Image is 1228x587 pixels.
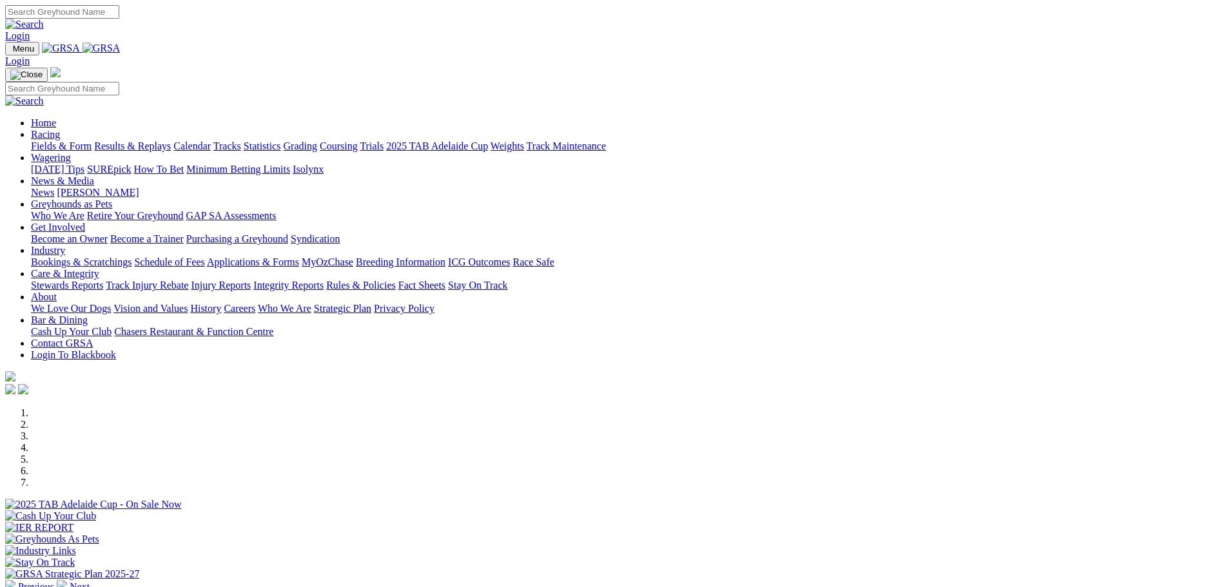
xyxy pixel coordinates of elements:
a: Careers [224,303,255,314]
div: Wagering [31,164,1223,175]
button: Toggle navigation [5,68,48,82]
button: Toggle navigation [5,42,39,55]
a: Calendar [173,140,211,151]
div: News & Media [31,187,1223,198]
a: History [190,303,221,314]
div: Bar & Dining [31,326,1223,338]
a: Track Injury Rebate [106,280,188,291]
img: Stay On Track [5,557,75,568]
a: Vision and Values [113,303,188,314]
a: Become a Trainer [110,233,184,244]
a: Grading [284,140,317,151]
a: Fact Sheets [398,280,445,291]
a: Home [31,117,56,128]
a: How To Bet [134,164,184,175]
a: Applications & Forms [207,256,299,267]
img: Greyhounds As Pets [5,534,99,545]
a: Retire Your Greyhound [87,210,184,221]
img: IER REPORT [5,522,73,534]
span: Menu [13,44,34,53]
a: Race Safe [512,256,554,267]
img: twitter.svg [18,384,28,394]
a: Fields & Form [31,140,92,151]
a: Tracks [213,140,241,151]
a: MyOzChase [302,256,353,267]
a: Stewards Reports [31,280,103,291]
img: facebook.svg [5,384,15,394]
a: SUREpick [87,164,131,175]
a: Statistics [244,140,281,151]
a: Wagering [31,152,71,163]
a: Privacy Policy [374,303,434,314]
a: Track Maintenance [527,140,606,151]
a: News [31,187,54,198]
img: logo-grsa-white.png [5,371,15,381]
img: Search [5,19,44,30]
a: News & Media [31,175,94,186]
a: Purchasing a Greyhound [186,233,288,244]
a: Weights [491,140,524,151]
a: Trials [360,140,384,151]
a: Breeding Information [356,256,445,267]
img: Close [10,70,43,80]
a: Isolynx [293,164,324,175]
a: Bookings & Scratchings [31,256,132,267]
a: Syndication [291,233,340,244]
div: About [31,303,1223,314]
img: Cash Up Your Club [5,510,96,522]
a: Stay On Track [448,280,507,291]
a: Minimum Betting Limits [186,164,290,175]
a: Bar & Dining [31,314,88,325]
a: Injury Reports [191,280,251,291]
a: Login To Blackbook [31,349,116,360]
a: Become an Owner [31,233,108,244]
img: Search [5,95,44,107]
a: Login [5,30,30,41]
a: Who We Are [31,210,84,221]
a: Integrity Reports [253,280,324,291]
div: Care & Integrity [31,280,1223,291]
a: Schedule of Fees [134,256,204,267]
a: GAP SA Assessments [186,210,277,221]
a: About [31,291,57,302]
a: Cash Up Your Club [31,326,112,337]
div: Industry [31,256,1223,268]
a: Industry [31,245,65,256]
a: [DATE] Tips [31,164,84,175]
img: GRSA [83,43,121,54]
a: Greyhounds as Pets [31,198,112,209]
div: Racing [31,140,1223,152]
a: ICG Outcomes [448,256,510,267]
a: 2025 TAB Adelaide Cup [386,140,488,151]
a: Strategic Plan [314,303,371,314]
a: Racing [31,129,60,140]
img: Industry Links [5,545,76,557]
a: Rules & Policies [326,280,396,291]
div: Greyhounds as Pets [31,210,1223,222]
a: [PERSON_NAME] [57,187,139,198]
a: We Love Our Dogs [31,303,111,314]
a: Results & Replays [94,140,171,151]
img: GRSA Strategic Plan 2025-27 [5,568,139,580]
input: Search [5,5,119,19]
img: GRSA [42,43,80,54]
a: Coursing [320,140,358,151]
input: Search [5,82,119,95]
img: logo-grsa-white.png [50,67,61,77]
a: Get Involved [31,222,85,233]
div: Get Involved [31,233,1223,245]
a: Care & Integrity [31,268,99,279]
a: Chasers Restaurant & Function Centre [114,326,273,337]
img: 2025 TAB Adelaide Cup - On Sale Now [5,499,182,510]
a: Contact GRSA [31,338,93,349]
a: Login [5,55,30,66]
a: Who We Are [258,303,311,314]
